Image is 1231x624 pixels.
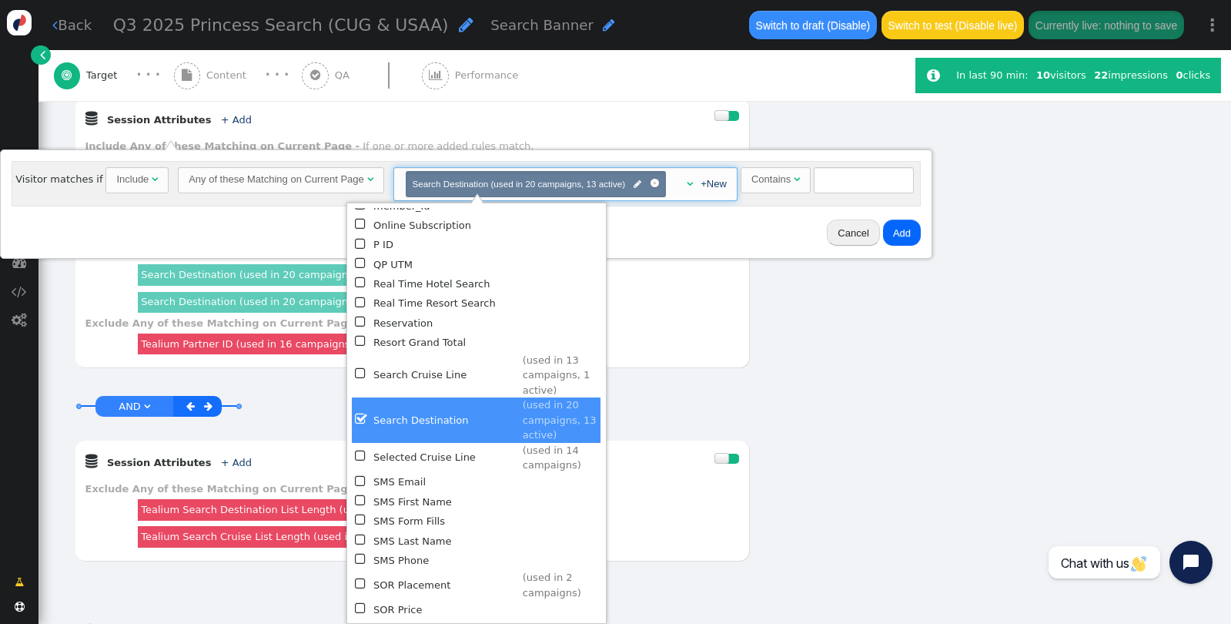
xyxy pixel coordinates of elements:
[373,274,517,294] td: Real Time Hotel Search
[302,50,422,101] a:  QA
[393,167,738,201] div: Containers
[355,254,368,273] span: 
[603,18,615,32] span: 
[206,68,253,83] span: Content
[355,273,368,293] span: 
[15,575,24,590] span: 
[54,50,174,101] a:  Target · · ·
[1094,69,1108,81] b: 22
[85,140,360,152] b: Include Any of these Matching on Current Page -
[373,333,517,352] td: Resort Grand Total
[355,364,368,384] span: 
[749,11,876,39] button: Switch to draft (Disable)
[956,68,1032,83] div: In last 90 min:
[794,174,800,184] span: 
[52,18,58,32] span: 
[523,570,601,600] td: (used in 2 campaigns)
[186,401,195,411] span: 
[687,179,693,189] span: 
[141,504,584,515] a: Tealium Search Destination List Length (used in 5 campaigns, 1 active) > greater than 1
[373,255,517,274] td: QP UTM
[1032,68,1090,83] div: visitors
[881,11,1024,39] button: Switch to test (Disable live)
[459,16,473,33] span: 
[152,174,158,184] span: 
[119,401,141,412] span: AND
[265,65,289,85] div: · · ·
[412,179,625,189] span: Search Destination (used in 20 campaigns, 13 active)
[113,15,449,35] span: Q3 2025 Princess Search (CUG & USAA)
[355,531,368,550] span: 
[335,68,356,83] span: QA
[373,473,517,492] td: SMS Email
[373,398,517,443] td: Search Destination
[115,398,153,415] a: AND 
[355,235,368,254] span: 
[86,68,123,83] span: Target
[12,284,27,299] span: 
[355,332,368,351] span: 
[373,314,517,333] td: Reservation
[136,65,160,85] div: · · ·
[429,69,443,81] span: 
[107,457,212,468] b: Session Attributes
[355,410,368,429] span: 
[85,457,275,468] a:  Session Attributes + Add
[523,443,601,473] td: (used in 14 campaigns)
[373,216,517,235] td: Online Subscription
[85,317,363,329] b: Exclude Any of these Matching on Current Page -
[355,575,368,594] span: 
[883,220,921,246] button: Add
[355,511,368,530] span: 
[373,570,517,600] td: SOR Placement
[355,447,368,466] span: 
[373,235,517,254] td: P ID
[355,550,368,569] span: 
[1029,11,1183,39] button: Currently live: nothing to save
[116,172,149,187] div: Include
[174,50,303,101] a:  Content · · ·
[12,313,27,327] span: 
[310,69,320,81] span: 
[355,491,368,511] span: 
[141,269,565,280] a: Search Destination (used in 20 campaigns, 13 active) Contains [GEOGRAPHIC_DATA]
[373,551,517,570] td: SMS Phone
[363,140,534,152] div: If one or more added rules match.
[7,10,32,35] img: logo-icon.svg
[927,68,940,83] span: 
[12,255,27,270] span: 
[1194,2,1231,48] a: ⋮
[183,398,201,415] a: 
[62,69,72,81] span: 
[15,602,25,612] span: 
[221,457,252,468] a: + Add
[221,114,252,126] a: + Add
[5,569,34,595] a: 
[523,353,601,398] td: (used in 13 campaigns, 1 active)
[741,173,814,185] span: Container value
[12,161,921,206] div: Visitor matches if
[827,220,879,246] button: Cancel
[141,296,533,307] a: Search Destination (used in 20 campaigns, 13 active) Contains Mediterranean
[355,472,368,491] span: 
[144,401,150,411] span: 
[355,294,368,313] span: 
[204,401,212,411] span: 
[1036,69,1050,81] b: 10
[1094,69,1168,81] span: impressions
[634,178,641,192] span: 
[40,47,45,62] span: 
[141,531,558,542] a: Tealium Search Cruise List Length (used in 5 campaigns, 2 active) > greater than 1
[373,532,517,551] td: SMS Last Name
[355,215,368,234] span: 
[373,443,517,473] td: Selected Cruise Line
[85,111,98,126] span: 
[31,45,50,65] a: 
[373,353,517,398] td: Search Cruise Line
[422,50,550,101] a:  Performance
[490,17,594,33] span: Search Banner
[85,454,98,468] span: 
[85,114,275,126] a:  Session Attributes + Add
[1176,69,1182,81] b: 0
[189,172,364,187] div: Any of these Matching on Current Page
